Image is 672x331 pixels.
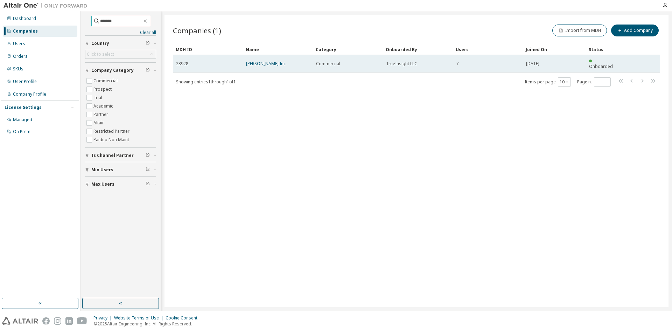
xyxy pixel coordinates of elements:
div: Companies [13,28,38,34]
span: Country [91,41,109,46]
div: Dashboard [13,16,36,21]
div: Click to select [85,50,156,58]
label: Altair [93,119,105,127]
span: Clear filter [146,167,150,173]
a: [PERSON_NAME] Inc. [246,61,287,67]
div: Website Terms of Use [114,315,166,321]
div: MDH ID [176,44,240,55]
button: Country [85,36,156,51]
span: Min Users [91,167,113,173]
img: facebook.svg [42,317,50,325]
div: SKUs [13,66,23,72]
label: Prospect [93,85,113,94]
button: Is Channel Partner [85,148,156,163]
span: TrueInsight LLC [386,61,417,67]
button: Company Category [85,63,156,78]
span: Company Category [91,68,134,73]
div: Company Profile [13,91,46,97]
img: altair_logo.svg [2,317,38,325]
span: Is Channel Partner [91,153,134,158]
span: Commercial [316,61,340,67]
div: License Settings [5,105,42,110]
img: instagram.svg [54,317,61,325]
div: On Prem [13,129,30,135]
span: Items per page [525,77,571,87]
div: Users [13,41,25,47]
img: youtube.svg [77,317,87,325]
span: [DATE] [526,61,539,67]
span: Clear filter [146,41,150,46]
p: © 2025 Altair Engineering, Inc. All Rights Reserved. [93,321,202,327]
button: Add Company [611,25,659,36]
div: Status [589,44,618,55]
button: Import from MDH [552,25,607,36]
span: Max Users [91,181,114,187]
span: Onboarded [589,63,613,69]
div: Category [316,44,380,55]
span: Clear filter [146,153,150,158]
div: Name [246,44,310,55]
div: Joined On [526,44,583,55]
span: Showing entries 1 through 1 of 1 [176,79,236,85]
span: 23928 [176,61,188,67]
button: Max Users [85,177,156,192]
div: Users [456,44,520,55]
div: User Profile [13,79,37,84]
span: Clear filter [146,68,150,73]
div: Privacy [93,315,114,321]
label: Academic [93,102,114,110]
span: 7 [456,61,458,67]
div: Orders [13,54,28,59]
img: Altair One [3,2,91,9]
img: linkedin.svg [65,317,73,325]
div: Onboarded By [386,44,450,55]
button: 10 [560,79,569,85]
span: Page n. [577,77,611,87]
label: Paidup Non Maint [93,136,131,144]
label: Trial [93,94,104,102]
label: Partner [93,110,110,119]
span: Companies (1) [173,26,221,35]
div: Cookie Consent [166,315,202,321]
label: Restricted Partner [93,127,131,136]
a: Clear all [85,30,156,35]
div: Click to select [87,51,114,57]
button: Min Users [85,162,156,178]
div: Managed [13,117,32,123]
span: Clear filter [146,181,150,187]
label: Commercial [93,77,119,85]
